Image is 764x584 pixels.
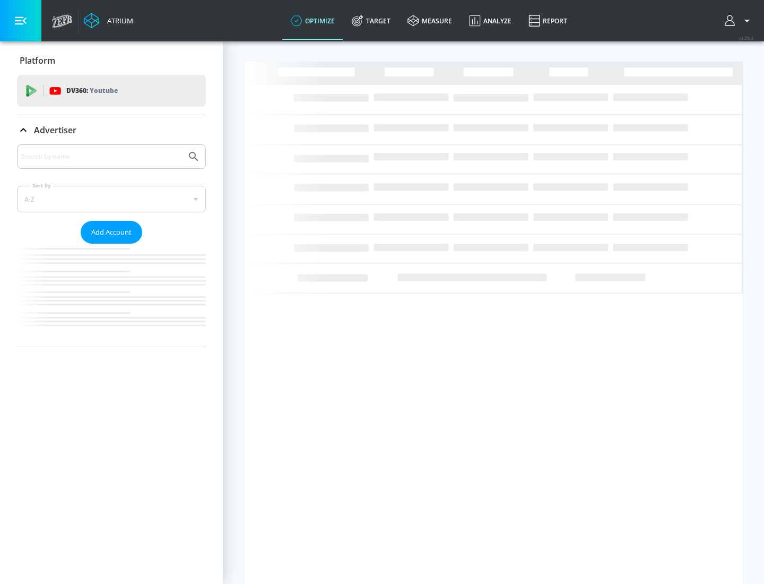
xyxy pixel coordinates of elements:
label: Sort By [30,182,53,189]
span: Add Account [91,226,132,238]
div: Advertiser [17,115,206,145]
p: Advertiser [34,124,76,136]
a: Atrium [84,13,133,29]
a: measure [399,2,461,40]
a: Analyze [461,2,520,40]
div: Platform [17,46,206,75]
input: Search by name [21,150,182,164]
a: Target [343,2,399,40]
p: Platform [20,55,55,66]
p: Youtube [90,85,118,96]
div: Advertiser [17,144,206,347]
a: Report [520,2,576,40]
a: optimize [282,2,343,40]
div: DV360: Youtube [17,75,206,107]
p: DV360: [66,85,118,97]
div: A-Z [17,186,206,212]
span: v 4.25.4 [739,35,753,41]
button: Add Account [81,221,142,244]
div: Atrium [103,16,133,25]
nav: list of Advertiser [17,244,206,347]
